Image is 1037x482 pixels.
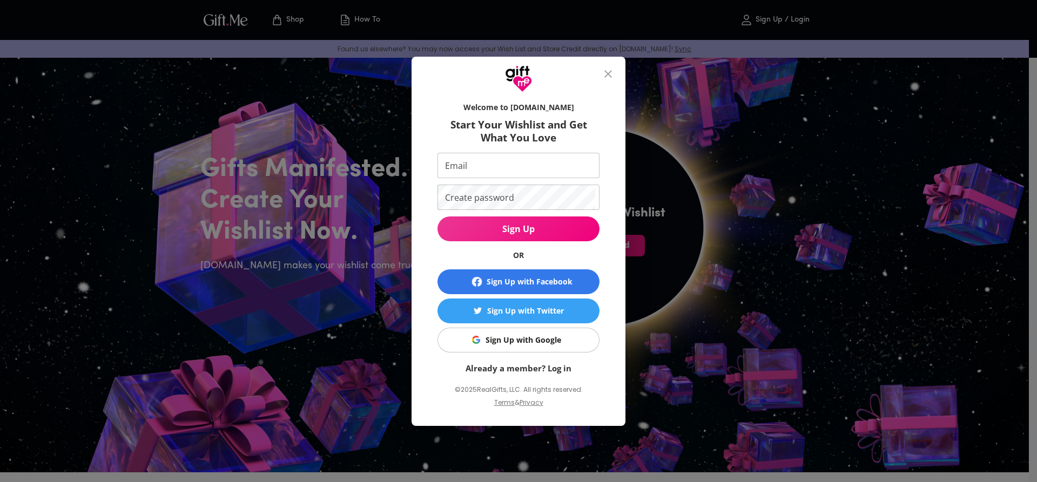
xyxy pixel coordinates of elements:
[520,398,543,407] a: Privacy
[595,61,621,87] button: close
[486,334,561,346] div: Sign Up with Google
[437,269,600,294] button: Sign Up with Facebook
[472,336,480,344] img: Sign Up with Google
[474,307,482,315] img: Sign Up with Twitter
[487,276,573,288] div: Sign Up with Facebook
[437,383,600,397] p: © 2025 RealGifts, LLC. All rights reserved.
[437,328,600,352] button: Sign Up with GoogleSign Up with Google
[437,250,600,261] h6: OR
[515,397,520,417] p: &
[437,118,600,144] h6: Start Your Wishlist and Get What You Love
[487,305,564,317] div: Sign Up with Twitter
[437,298,600,323] button: Sign Up with TwitterSign Up with Twitter
[437,223,600,235] span: Sign Up
[466,363,571,374] a: Already a member? Log in
[505,65,532,92] img: GiftMe Logo
[494,398,515,407] a: Terms
[437,102,600,113] h6: Welcome to [DOMAIN_NAME]
[437,216,600,241] button: Sign Up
